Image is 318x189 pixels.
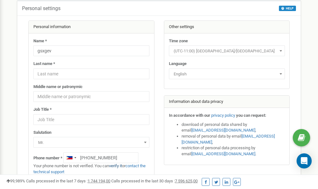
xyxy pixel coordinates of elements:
[111,179,198,183] span: Calls processed in the last 30 days :
[211,113,235,118] a: privacy policy
[33,107,52,113] label: Job Title *
[169,45,285,56] span: (UTC-11:00) Pacific/Midway
[182,122,285,133] li: download of personal data shared by email ,
[182,145,285,157] li: restriction of personal data processing by email .
[169,113,210,118] strong: In accordance with our
[33,163,146,174] a: contact the technical support
[182,134,275,145] a: [EMAIL_ADDRESS][DOMAIN_NAME]
[182,133,285,145] li: removal of personal data by email ,
[33,84,83,90] label: Middle name or patronymic
[33,45,149,56] input: Name
[191,128,255,133] a: [EMAIL_ADDRESS][DOMAIN_NAME]
[279,6,296,11] button: HELP
[88,179,110,183] u: 1 744 194,00
[33,38,47,44] label: Name *
[33,91,149,102] input: Middle name or patronymic
[33,68,149,79] input: Last name
[109,163,122,168] a: verify it
[33,130,51,136] label: Salutation
[6,179,25,183] span: 99,989%
[33,137,149,148] span: Mr.
[171,70,283,79] span: English
[33,61,55,67] label: Last name *
[169,61,187,67] label: Language
[164,96,290,108] div: Information about data privacy
[191,151,255,156] a: [EMAIL_ADDRESS][DOMAIN_NAME]
[33,114,149,125] input: Job Title
[297,153,312,168] div: Open Intercom Messenger
[64,153,78,163] div: Telephone country code
[33,163,149,175] p: Your phone number is not verified. You can or
[169,68,285,79] span: English
[36,138,147,147] span: Mr.
[169,38,188,44] label: Time zone
[164,21,290,33] div: Other settings
[63,152,138,163] input: +1-800-555-55-55
[26,179,110,183] span: Calls processed in the last 7 days :
[175,179,198,183] u: 7 596 625,00
[236,113,266,118] strong: you can request:
[171,47,283,56] span: (UTC-11:00) Pacific/Midway
[33,155,62,161] label: Phone number *
[22,6,61,11] h5: Personal settings
[29,21,154,33] div: Personal information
